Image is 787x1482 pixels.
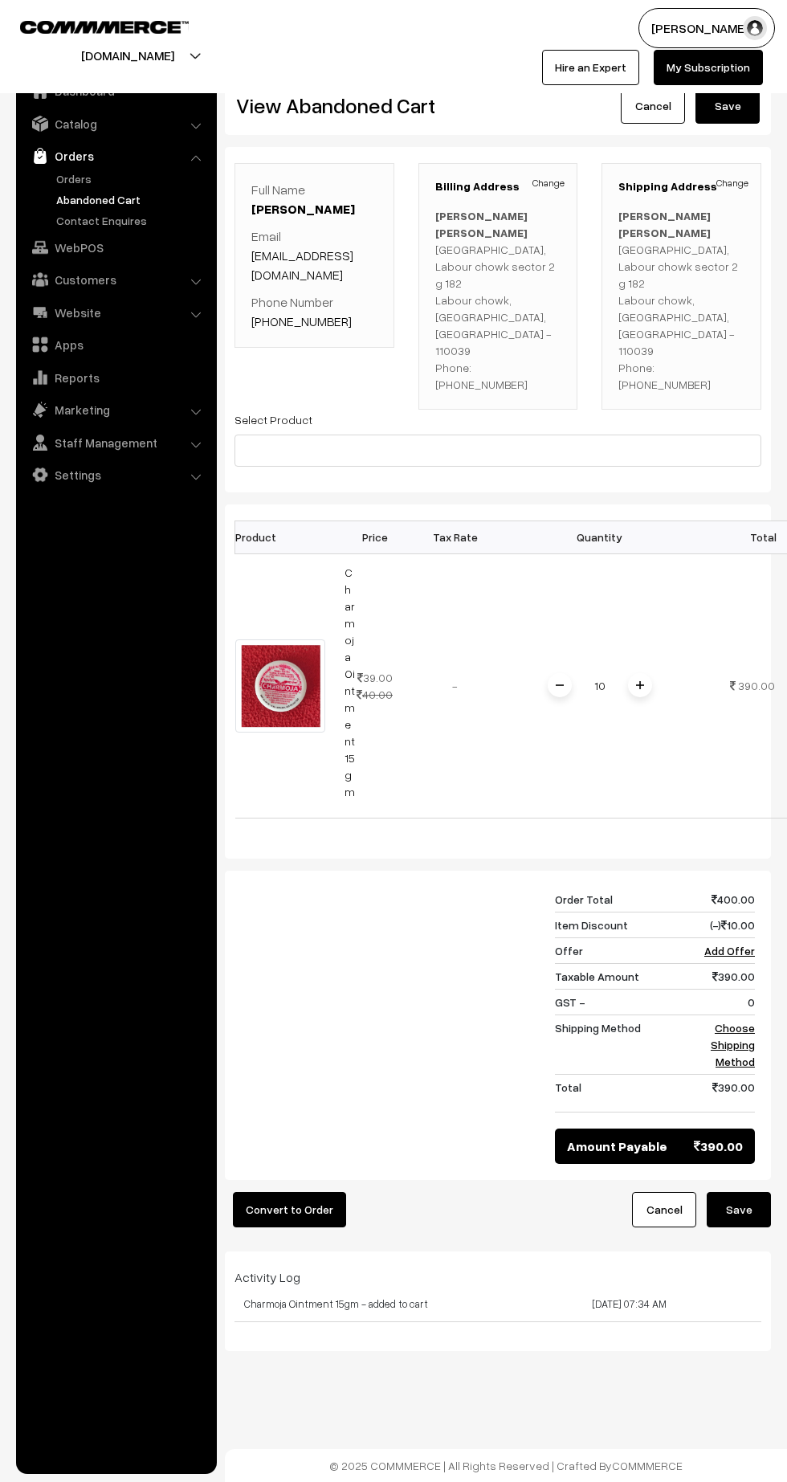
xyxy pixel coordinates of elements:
[435,209,528,239] b: [PERSON_NAME] [PERSON_NAME]
[20,265,211,294] a: Customers
[567,1137,667,1156] span: Amount Payable
[20,330,211,359] a: Apps
[618,207,744,393] p: [GEOGRAPHIC_DATA], Labour chowk sector 2 g 182 Labour chowk, [GEOGRAPHIC_DATA], [GEOGRAPHIC_DATA]...
[532,176,565,190] a: Change
[52,170,211,187] a: Orders
[695,88,760,124] button: Save
[52,212,211,229] a: Contact Enquires
[251,247,353,283] a: [EMAIL_ADDRESS][DOMAIN_NAME]
[234,1268,761,1287] div: Activity Log
[555,912,691,937] td: Item Discount
[20,16,161,35] a: COMMMERCE
[691,887,755,912] td: 400.00
[654,50,763,85] a: My Subscription
[251,292,377,331] p: Phone Number
[555,887,691,912] td: Order Total
[707,1192,771,1227] button: Save
[638,8,775,48] button: [PERSON_NAME]
[251,201,355,217] a: [PERSON_NAME]
[704,944,755,957] a: Add Offer
[711,1021,755,1068] a: Choose Shipping Method
[618,209,711,239] b: [PERSON_NAME] [PERSON_NAME]
[235,639,325,733] img: CHARMOJA.jpg
[20,363,211,392] a: Reports
[555,963,691,989] td: Taxable Amount
[738,679,775,692] span: 390.00
[20,233,211,262] a: WebPOS
[691,912,755,937] td: (-) 10.00
[20,141,211,170] a: Orders
[225,1449,787,1482] footer: © 2025 COMMMERCE | All Rights Reserved | Crafted By
[555,989,691,1015] td: GST -
[743,16,767,40] img: user
[52,191,211,208] a: Abandoned Cart
[452,679,458,692] span: -
[234,411,312,428] label: Select Product
[555,937,691,963] td: Offer
[691,989,755,1015] td: 0
[20,428,211,457] a: Staff Management
[235,521,335,553] th: Product
[691,963,755,989] td: 390.00
[435,207,561,393] p: [GEOGRAPHIC_DATA], Labour chowk sector 2 g 182 Labour chowk, [GEOGRAPHIC_DATA], [GEOGRAPHIC_DATA]...
[251,227,377,284] p: Email
[636,681,644,689] img: plusI
[415,521,495,553] th: Tax Rate
[20,460,211,489] a: Settings
[357,688,393,701] strike: 40.00
[335,553,415,818] td: 39.00
[251,313,352,329] a: [PHONE_NUMBER]
[20,395,211,424] a: Marketing
[498,1287,761,1322] td: [DATE] 07:34 AM
[20,298,211,327] a: Website
[495,521,704,553] th: Quantity
[435,180,561,194] h3: Billing Address
[555,1015,691,1074] td: Shipping Method
[704,521,785,553] th: Total
[691,1074,755,1112] td: 390.00
[556,681,564,689] img: minus
[233,1192,346,1227] button: Convert to Order
[555,1074,691,1112] td: Total
[236,93,486,118] h2: View Abandoned Cart
[345,565,355,798] a: Charmoja Ointment 15gm
[632,1192,696,1227] a: Cancel
[694,1137,743,1156] span: 390.00
[612,1459,683,1472] a: COMMMERCE
[20,21,189,33] img: COMMMERCE
[618,180,744,194] h3: Shipping Address
[251,180,377,218] p: Full Name
[234,1287,498,1322] td: Charmoja Ointment 15gm - added to cart
[335,521,415,553] th: Price
[25,35,230,76] button: [DOMAIN_NAME]
[621,88,685,124] a: Cancel
[716,176,748,190] a: Change
[20,109,211,138] a: Catalog
[542,50,639,85] a: Hire an Expert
